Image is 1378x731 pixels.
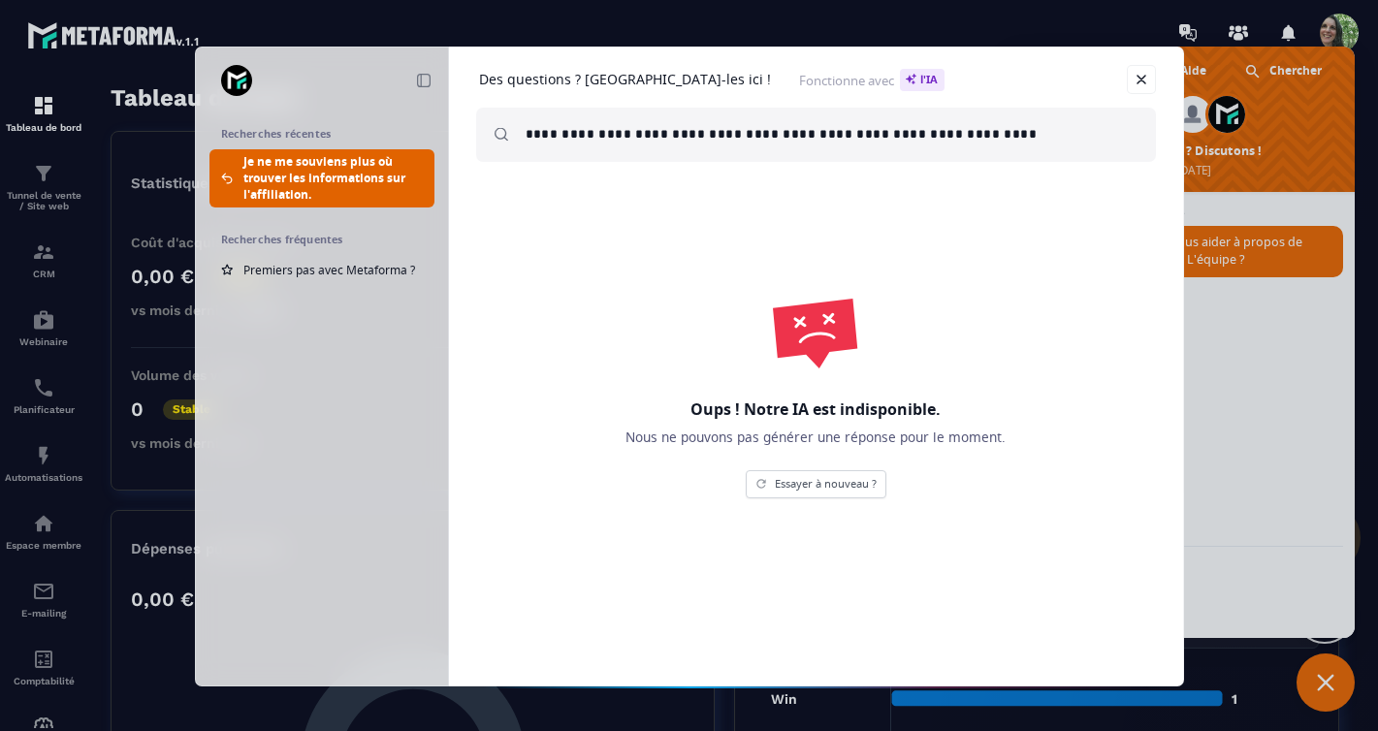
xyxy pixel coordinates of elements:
[221,127,423,141] h2: Recherches récentes
[243,262,415,278] span: Premiers pas avec Metaforma ?
[625,399,1006,419] h3: Oups ! Notre IA est indisponible.
[746,470,886,498] a: Essayer à nouveau ?
[625,429,1006,447] p: Nous ne pouvons pas générer une réponse pour le moment.
[900,69,945,91] span: l'IA
[243,153,423,203] span: Je ne me souviens plus où trouver les informations sur l'affiliation.
[479,71,771,88] h1: Des questions ? [GEOGRAPHIC_DATA]-les ici !
[221,233,423,246] h2: Recherches fréquentes
[799,69,945,91] span: Fonctionne avec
